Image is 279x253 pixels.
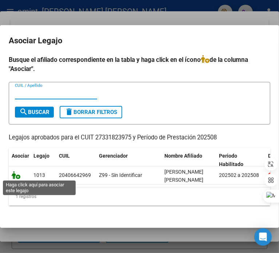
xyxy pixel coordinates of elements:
[9,187,270,206] div: 1 registros
[254,228,272,246] div: Open Intercom Messenger
[33,172,45,178] span: 1013
[219,171,262,179] div: 202502 a 202508
[65,109,117,115] span: Borrar Filtros
[31,148,56,172] datatable-header-cell: Legajo
[59,171,91,179] div: 20406642969
[19,109,49,115] span: Buscar
[33,153,49,159] span: Legajo
[9,34,270,48] h2: Asociar Legajo
[19,107,28,116] mat-icon: search
[9,148,31,172] datatable-header-cell: Asociar
[99,153,128,159] span: Gerenciador
[164,153,202,159] span: Nombre Afiliado
[219,153,243,167] span: Periodo Habilitado
[96,148,162,172] datatable-header-cell: Gerenciador
[59,153,70,159] span: CUIL
[9,55,270,74] h4: Busque el afiliado correspondiente en la tabla y haga click en el ícono de la columna "Asociar".
[216,148,265,172] datatable-header-cell: Periodo Habilitado
[60,106,122,118] button: Borrar Filtros
[12,153,29,159] span: Asociar
[65,107,73,116] mat-icon: delete
[164,169,203,183] span: GOLDSCHMIDT EZEQUIEL MATIAS
[162,148,216,172] datatable-header-cell: Nombre Afiliado
[15,107,54,118] button: Buscar
[56,148,96,172] datatable-header-cell: CUIL
[9,133,270,142] p: Legajos aprobados para el CUIT 27331823975 y Período de Prestación 202508
[99,172,142,178] span: Z99 - Sin Identificar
